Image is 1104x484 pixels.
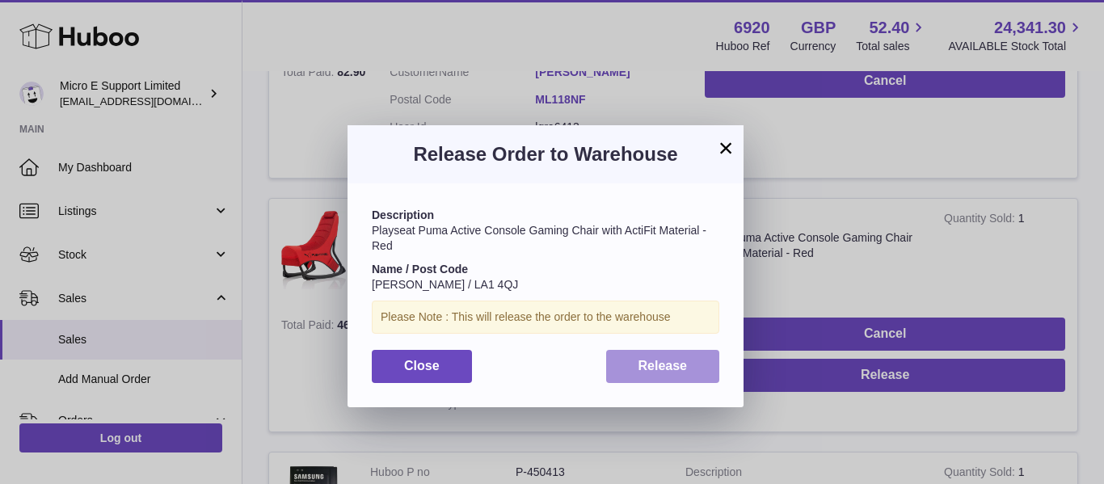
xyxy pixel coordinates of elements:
strong: Name / Post Code [372,263,468,276]
span: Release [638,359,688,372]
h3: Release Order to Warehouse [372,141,719,167]
strong: Description [372,208,434,221]
span: Close [404,359,440,372]
span: [PERSON_NAME] / LA1 4QJ [372,278,518,291]
div: Please Note : This will release the order to the warehouse [372,301,719,334]
button: Release [606,350,720,383]
button: Close [372,350,472,383]
span: Playseat Puma Active Console Gaming Chair with ActiFit Material - Red [372,224,706,252]
button: × [716,138,735,158]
